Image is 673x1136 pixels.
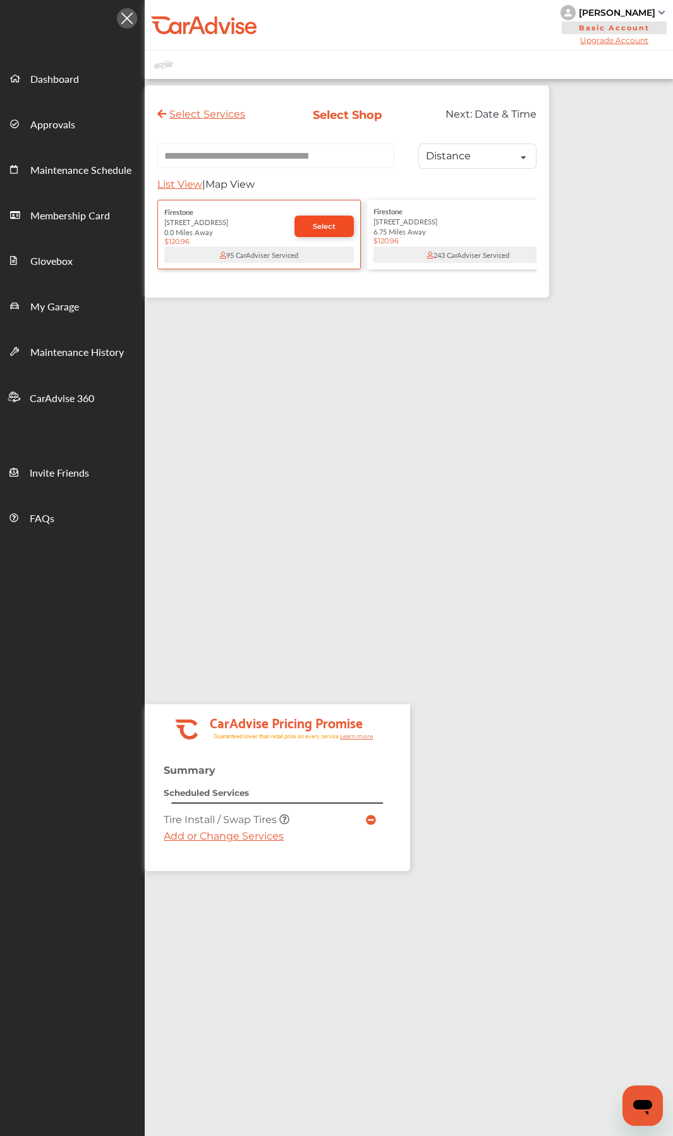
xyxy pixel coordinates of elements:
[373,216,563,226] div: [STREET_ADDRESS]
[561,5,576,20] img: knH8PDtVvWoAbQRylUukY18CTiRevjo20fAtgn5MLBQj4uumYvk2MzTtcAIzfGAtb1XOLVMAvhLuqoNAbL4reqehy0jehNKdM...
[579,7,655,18] div: [PERSON_NAME]
[1,237,144,283] a: Glovebox
[164,814,279,826] span: Tire Install / Swap Tires
[30,299,79,315] span: My Garage
[373,206,403,216] span: Firestone
[164,788,249,798] strong: Scheduled Services
[373,236,563,245] div: $120.96
[1,328,144,374] a: Maintenance History
[294,216,354,237] a: Select
[658,11,665,15] img: sCxJUJ+qAmfqhQGDUl18vwLg4ZYJ6CxN7XmbOMBAAAAAElFTkSuQmCC
[340,733,373,740] tspan: Learn more
[413,108,547,132] div: Next:
[157,108,245,120] a: Select Services
[30,162,131,179] span: Maintenance Schedule
[157,178,537,197] div: |
[561,35,668,45] span: Upgrade Account
[30,465,89,482] span: Invite Friends
[214,732,340,740] tspan: Guaranteed lower than retail price on every service.
[1,192,144,237] a: Membership Card
[291,108,404,122] div: Select Shop
[30,71,79,88] span: Dashboard
[30,253,73,270] span: Glovebox
[30,391,94,407] span: CarAdvise 360
[1,55,144,101] a: Dashboard
[373,226,563,236] div: 6.75 Miles Away
[1,283,144,328] a: My Garage
[164,830,284,842] a: Add or Change Services
[30,208,110,224] span: Membership Card
[164,217,294,227] div: [STREET_ADDRESS]
[164,207,193,217] span: Firestone
[164,764,215,776] strong: Summary
[154,57,173,73] img: placeholder_car.fcab19be.svg
[475,108,537,120] span: Date & Time
[164,247,354,263] div: 95 CarAdviser Serviced
[157,178,202,190] span: List View
[1,146,144,192] a: Maintenance Schedule
[30,511,54,527] span: FAQs
[313,222,336,231] span: Select
[164,237,294,246] div: $120.96
[426,151,471,161] div: Distance
[164,227,294,237] div: 0.0 Miles Away
[373,247,563,263] div: 243 CarAdviser Serviced
[562,21,667,34] span: Basic Account
[30,117,75,133] span: Approvals
[30,345,124,361] span: Maintenance History
[117,8,137,28] img: Icon.5fd9dcc7.svg
[210,711,363,733] tspan: CarAdvise Pricing Promise
[1,101,144,146] a: Approvals
[622,1085,663,1126] iframe: Button to launch messaging window
[205,178,255,190] span: Map View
